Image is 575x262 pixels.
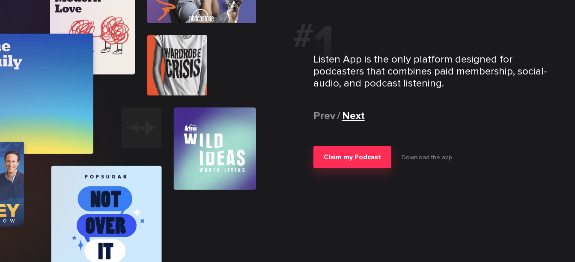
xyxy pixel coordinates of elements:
div: Previous slide [313,110,335,122]
div: / [313,110,572,122]
p: Listen App is the only platform designed for podcasters that combines paid membership, social-aud... [313,54,551,89]
span: Claim my Podcast [324,153,381,161]
a: Download the app [402,154,452,161]
button: Claim my Podcast [313,146,391,168]
h2: # [293,19,531,71]
div: Next slide [342,110,365,122]
span: 1 [314,19,335,71]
